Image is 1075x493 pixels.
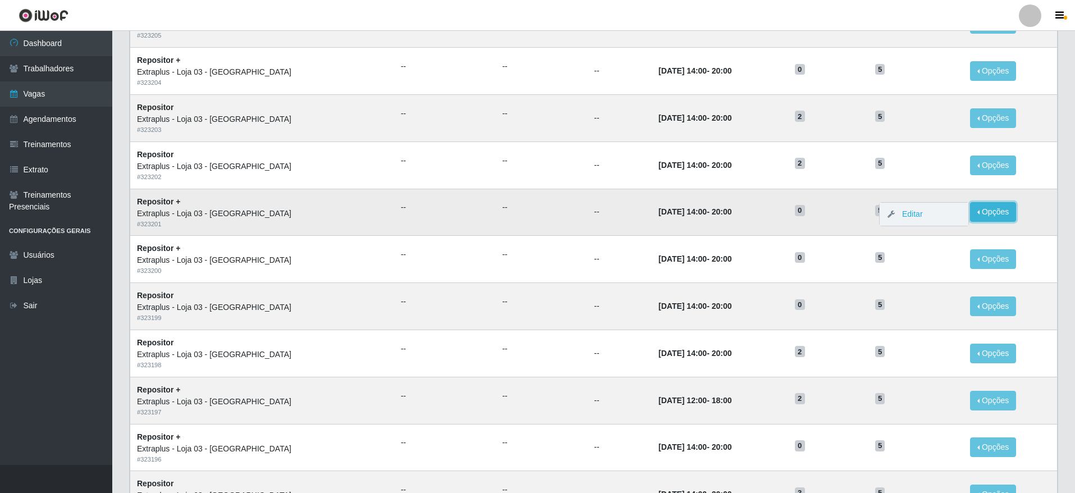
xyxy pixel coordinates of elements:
div: Extraplus - Loja 03 - [GEOGRAPHIC_DATA] [137,254,387,266]
ul: -- [502,202,581,213]
span: 2 [795,158,805,169]
strong: Repositor + [137,385,180,394]
a: Editar [891,209,923,218]
time: 20:00 [712,254,732,263]
time: [DATE] 12:00 [658,396,707,405]
ul: -- [401,108,489,120]
time: [DATE] 14:00 [658,349,707,358]
strong: Repositor + [137,432,180,441]
time: 20:00 [712,113,732,122]
span: 0 [795,440,805,451]
time: [DATE] 14:00 [658,302,707,311]
div: # 323197 [137,408,387,417]
div: # 323204 [137,78,387,88]
strong: Repositor + [137,56,180,65]
strong: Repositor [137,338,173,347]
button: Opções [970,61,1016,81]
div: # 323196 [137,455,387,464]
strong: Repositor [137,291,173,300]
ul: -- [502,61,581,72]
span: 5 [875,299,885,311]
strong: - [658,161,731,170]
td: -- [587,141,652,189]
span: 2 [795,111,805,122]
div: # 323202 [137,172,387,182]
ul: -- [502,296,581,308]
ul: -- [502,437,581,449]
time: 20:00 [712,207,732,216]
span: 5 [875,440,885,451]
ul: -- [401,249,489,261]
span: 2 [795,346,805,357]
button: Opções [970,202,1016,222]
ul: -- [502,108,581,120]
div: # 323198 [137,360,387,370]
div: # 323199 [137,313,387,323]
button: Opções [970,437,1016,457]
time: [DATE] 14:00 [658,207,707,216]
time: 20:00 [712,442,732,451]
strong: - [658,349,731,358]
span: 5 [875,205,885,216]
button: Opções [970,156,1016,175]
span: 2 [795,393,805,404]
button: Opções [970,344,1016,363]
div: # 323201 [137,220,387,229]
ul: -- [401,390,489,402]
div: Extraplus - Loja 03 - [GEOGRAPHIC_DATA] [137,349,387,360]
div: Extraplus - Loja 03 - [GEOGRAPHIC_DATA] [137,66,387,78]
div: Extraplus - Loja 03 - [GEOGRAPHIC_DATA] [137,208,387,220]
div: Extraplus - Loja 03 - [GEOGRAPHIC_DATA] [137,302,387,313]
button: Opções [970,249,1016,269]
button: Opções [970,391,1016,410]
div: # 323203 [137,125,387,135]
span: 0 [795,64,805,75]
div: Extraplus - Loja 03 - [GEOGRAPHIC_DATA] [137,443,387,455]
span: 0 [795,205,805,216]
div: Extraplus - Loja 03 - [GEOGRAPHIC_DATA] [137,396,387,408]
time: [DATE] 14:00 [658,442,707,451]
td: -- [587,94,652,141]
strong: Repositor [137,150,173,159]
time: 20:00 [712,66,732,75]
time: 18:00 [712,396,732,405]
img: CoreUI Logo [19,8,68,22]
strong: - [658,254,731,263]
span: 5 [875,158,885,169]
strong: - [658,207,731,216]
time: [DATE] 14:00 [658,66,707,75]
ul: -- [502,343,581,355]
strong: Repositor + [137,244,180,253]
div: # 323200 [137,266,387,276]
time: 20:00 [712,161,732,170]
strong: Repositor [137,479,173,488]
ul: -- [401,155,489,167]
strong: Repositor [137,103,173,112]
td: -- [587,377,652,424]
time: 20:00 [712,349,732,358]
strong: Repositor + [137,197,180,206]
strong: - [658,113,731,122]
ul: -- [401,61,489,72]
time: 20:00 [712,302,732,311]
ul: -- [401,202,489,213]
time: [DATE] 14:00 [658,161,707,170]
div: Extraplus - Loja 03 - [GEOGRAPHIC_DATA] [137,161,387,172]
td: -- [587,330,652,377]
button: Opções [970,108,1016,128]
td: -- [587,189,652,236]
span: 5 [875,393,885,404]
td: -- [587,48,652,95]
span: 5 [875,111,885,122]
div: # 323205 [137,31,387,40]
span: 5 [875,64,885,75]
ul: -- [502,390,581,402]
ul: -- [401,343,489,355]
td: -- [587,424,652,471]
span: 5 [875,252,885,263]
span: 0 [795,252,805,263]
strong: - [658,396,731,405]
strong: - [658,442,731,451]
ul: -- [502,249,581,261]
strong: - [658,66,731,75]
